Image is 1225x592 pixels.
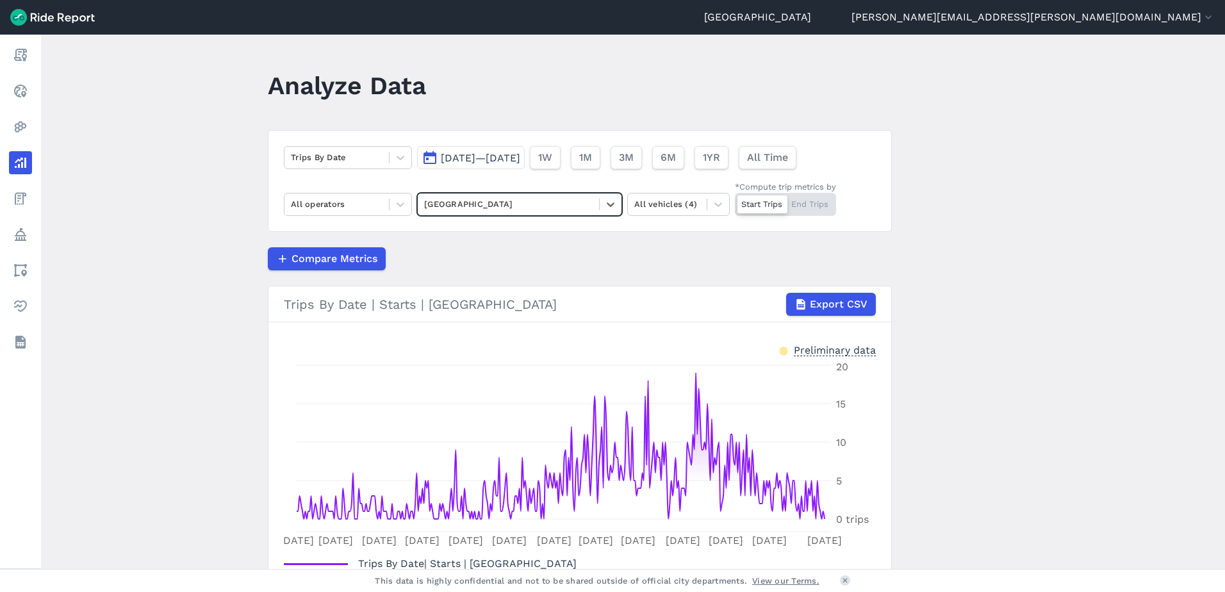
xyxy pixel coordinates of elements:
[621,534,655,547] tspan: [DATE]
[704,10,811,25] a: [GEOGRAPHIC_DATA]
[619,150,634,165] span: 3M
[9,259,32,282] a: Areas
[9,79,32,103] a: Realtime
[579,150,592,165] span: 1M
[786,293,876,316] button: Export CSV
[709,534,743,547] tspan: [DATE]
[9,187,32,210] a: Fees
[441,152,520,164] span: [DATE]—[DATE]
[292,251,377,267] span: Compare Metrics
[836,398,846,410] tspan: 15
[752,534,787,547] tspan: [DATE]
[405,534,440,547] tspan: [DATE]
[752,575,819,587] a: View our Terms.
[492,534,527,547] tspan: [DATE]
[358,554,424,571] span: Trips By Date
[268,68,426,103] h1: Analyze Data
[417,146,525,169] button: [DATE]—[DATE]
[836,475,842,487] tspan: 5
[735,181,836,193] div: *Compute trip metrics by
[9,331,32,354] a: Datasets
[836,361,848,373] tspan: 20
[851,10,1215,25] button: [PERSON_NAME][EMAIL_ADDRESS][PERSON_NAME][DOMAIN_NAME]
[571,146,600,169] button: 1M
[9,223,32,246] a: Policy
[695,146,728,169] button: 1YR
[836,436,846,448] tspan: 10
[9,115,32,138] a: Heatmaps
[807,534,842,547] tspan: [DATE]
[836,513,869,525] tspan: 0 trips
[810,297,867,312] span: Export CSV
[279,534,314,547] tspan: [DATE]
[652,146,684,169] button: 6M
[579,534,613,547] tspan: [DATE]
[9,295,32,318] a: Health
[538,150,552,165] span: 1W
[9,44,32,67] a: Report
[611,146,642,169] button: 3M
[318,534,353,547] tspan: [DATE]
[703,150,720,165] span: 1YR
[358,557,577,570] span: | Starts | [GEOGRAPHIC_DATA]
[9,151,32,174] a: Analyze
[661,150,676,165] span: 6M
[10,9,95,26] img: Ride Report
[747,150,788,165] span: All Time
[794,343,876,356] div: Preliminary data
[537,534,571,547] tspan: [DATE]
[268,247,386,270] button: Compare Metrics
[448,534,483,547] tspan: [DATE]
[362,534,397,547] tspan: [DATE]
[739,146,796,169] button: All Time
[666,534,700,547] tspan: [DATE]
[530,146,561,169] button: 1W
[284,293,876,316] div: Trips By Date | Starts | [GEOGRAPHIC_DATA]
